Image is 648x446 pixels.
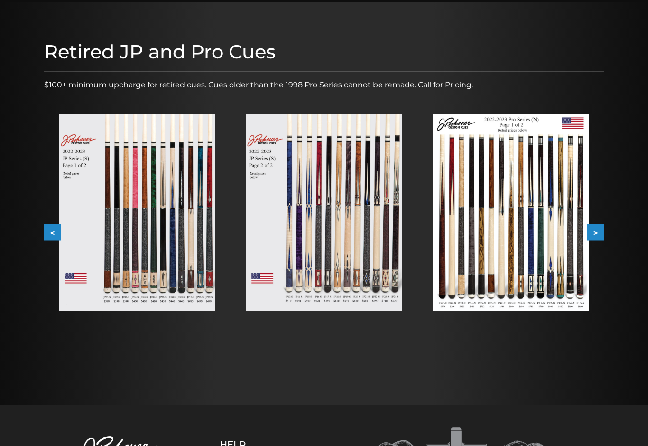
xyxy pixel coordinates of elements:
p: $100+ minimum upcharge for retired cues. Cues older than the 1998 Pro Series cannot be remade. Ca... [44,79,604,91]
div: Carousel Navigation [44,224,604,241]
button: > [587,224,604,241]
button: < [44,224,61,241]
h1: Retired JP and Pro Cues [44,40,604,63]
